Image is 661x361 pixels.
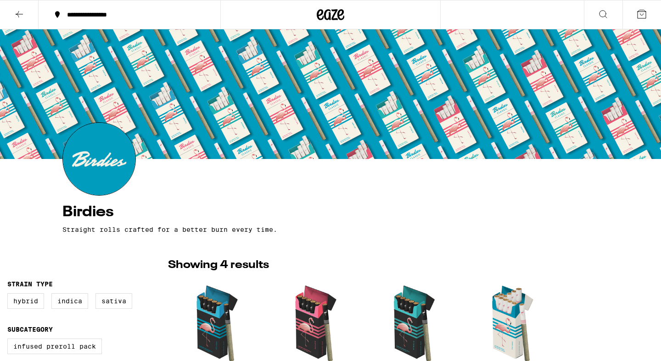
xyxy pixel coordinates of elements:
legend: Subcategory [7,326,53,333]
img: Birdies logo [63,123,135,195]
p: Showing 4 results [168,257,269,273]
label: Infused Preroll Pack [7,339,102,354]
label: Sativa [95,293,132,309]
h4: Birdies [62,205,599,219]
label: Indica [51,293,88,309]
label: Hybrid [7,293,44,309]
p: Straight rolls crafted for a better burn every time. [62,226,518,233]
legend: Strain Type [7,280,53,288]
